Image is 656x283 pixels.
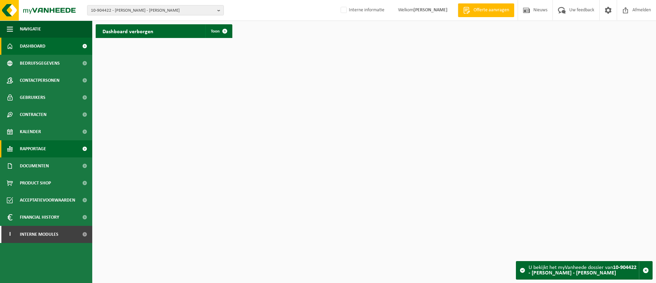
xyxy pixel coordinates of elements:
[20,72,59,89] span: Contactpersonen
[458,3,514,17] a: Offerte aanvragen
[529,265,637,276] strong: 10-904422 - [PERSON_NAME] - [PERSON_NAME]
[20,123,41,140] span: Kalender
[20,140,46,157] span: Rapportage
[339,5,384,15] label: Interne informatie
[20,209,59,226] span: Financial History
[20,192,75,209] span: Acceptatievoorwaarden
[20,226,58,243] span: Interne modules
[20,38,45,55] span: Dashboard
[7,226,13,243] span: I
[211,29,220,34] span: Toon
[472,7,511,14] span: Offerte aanvragen
[413,8,448,13] strong: [PERSON_NAME]
[20,21,41,38] span: Navigatie
[87,5,224,15] button: 10-904422 - [PERSON_NAME] - [PERSON_NAME]
[96,24,160,38] h2: Dashboard verborgen
[20,175,51,192] span: Product Shop
[20,55,60,72] span: Bedrijfsgegevens
[205,24,232,38] a: Toon
[91,5,215,16] span: 10-904422 - [PERSON_NAME] - [PERSON_NAME]
[20,157,49,175] span: Documenten
[529,261,639,279] div: U bekijkt het myVanheede dossier van
[20,106,46,123] span: Contracten
[20,89,45,106] span: Gebruikers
